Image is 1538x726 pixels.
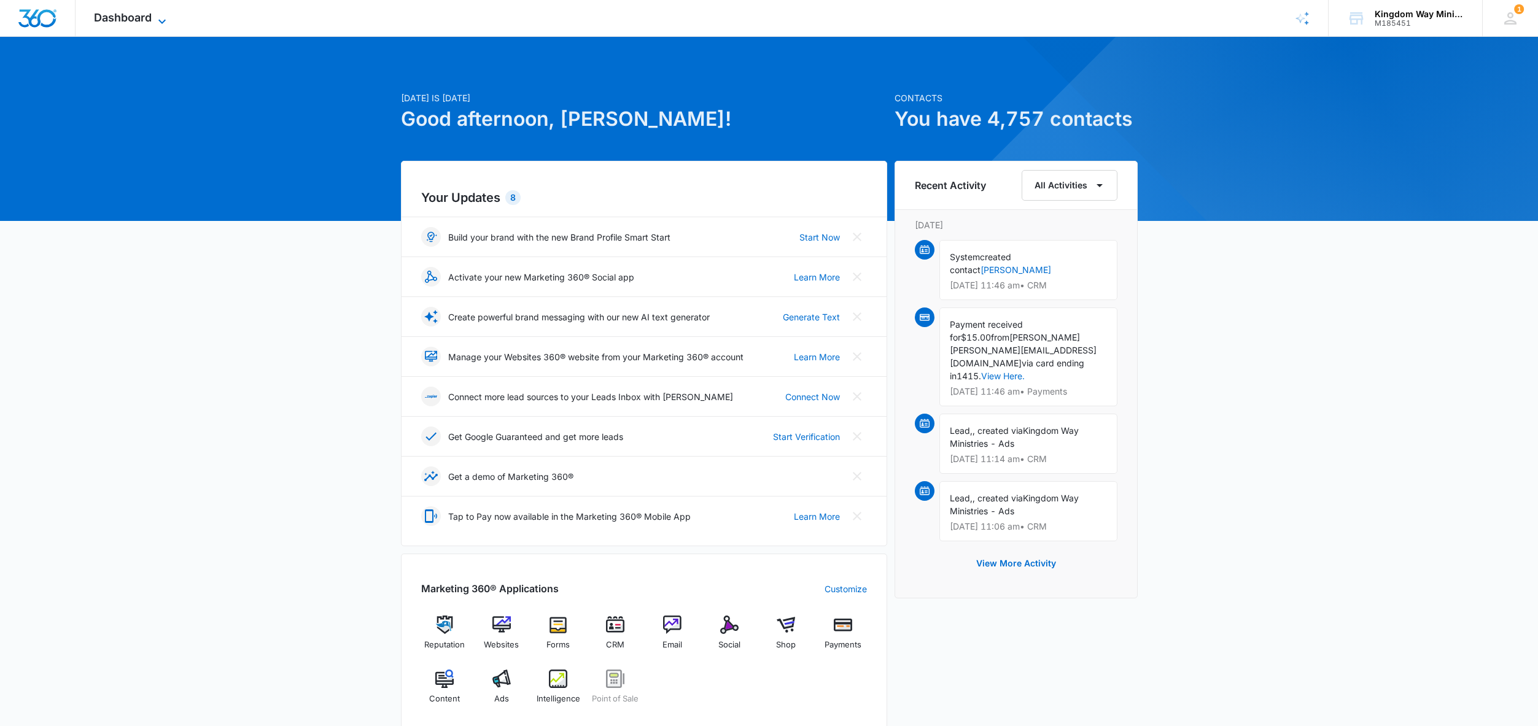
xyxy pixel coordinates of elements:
p: [DATE] 11:46 am • Payments [950,387,1107,396]
button: All Activities [1022,170,1117,201]
span: Ads [494,693,509,705]
span: 1 [1514,4,1524,14]
span: $15.00 [961,332,991,342]
p: [DATE] 11:46 am • CRM [950,281,1107,290]
button: Close [847,506,867,526]
a: Email [649,616,696,660]
button: Close [847,427,867,446]
h6: Recent Activity [915,178,986,193]
span: CRM [606,639,624,651]
a: Start Verification [773,430,840,443]
div: notifications count [1514,4,1524,14]
span: Reputation [424,639,465,651]
p: [DATE] 11:14 am • CRM [950,455,1107,463]
p: Get a demo of Marketing 360® [448,470,573,483]
p: [DATE] [915,218,1117,231]
span: Forms [546,639,570,651]
h2: Your Updates [421,188,867,207]
span: Websites [484,639,519,651]
a: Forms [535,616,582,660]
p: Contacts [895,91,1138,104]
a: Websites [478,616,525,660]
span: Point of Sale [592,693,639,705]
a: Customize [825,582,867,595]
div: account name [1375,9,1464,19]
button: Close [847,267,867,287]
a: Reputation [421,616,468,660]
a: Connect Now [785,390,840,403]
p: Create powerful brand messaging with our new AI text generator [448,311,710,323]
p: Get Google Guaranteed and get more leads [448,430,623,443]
span: Shop [776,639,796,651]
span: Content [429,693,460,705]
p: Activate your new Marketing 360® Social app [448,271,634,284]
span: Intelligence [537,693,580,705]
a: Payments [820,616,867,660]
span: Email [662,639,682,651]
p: [DATE] 11:06 am • CRM [950,522,1107,531]
span: from [991,332,1009,342]
a: Content [421,670,468,714]
span: , created via [973,493,1023,503]
a: Ads [478,670,525,714]
span: Lead, [950,493,973,503]
span: Lead, [950,425,973,436]
h1: You have 4,757 contacts [895,104,1138,134]
button: Close [847,347,867,366]
h2: Marketing 360® Applications [421,581,559,596]
div: 8 [505,190,521,205]
a: Social [705,616,753,660]
a: Shop [763,616,810,660]
span: Payment received for [950,319,1023,342]
a: [PERSON_NAME] [981,265,1051,275]
p: Connect more lead sources to your Leads Inbox with [PERSON_NAME] [448,390,733,403]
span: System [950,252,980,262]
span: created contact [950,252,1011,275]
span: [PERSON_NAME][EMAIL_ADDRESS][DOMAIN_NAME] [950,345,1097,368]
p: Tap to Pay now available in the Marketing 360® Mobile App [448,510,691,523]
span: Payments [825,639,861,651]
span: Social [718,639,740,651]
a: Learn More [794,510,840,523]
button: Close [847,307,867,326]
p: Manage your Websites 360® website from your Marketing 360® account [448,350,744,363]
a: Learn More [794,350,840,363]
a: CRM [592,616,639,660]
button: View More Activity [964,549,1068,578]
span: Dashboard [94,11,152,24]
p: Build your brand with the new Brand Profile Smart Start [448,231,670,244]
button: Close [847,466,867,486]
a: Generate Text [783,311,840,323]
p: [DATE] is [DATE] [401,91,887,104]
a: View Here. [981,371,1025,381]
div: account id [1375,19,1464,28]
h1: Good afternoon, [PERSON_NAME]! [401,104,887,134]
a: Learn More [794,271,840,284]
span: , created via [973,425,1023,436]
a: Intelligence [535,670,582,714]
a: Start Now [799,231,840,244]
a: Point of Sale [592,670,639,714]
button: Close [847,387,867,406]
span: 1415. [957,371,981,381]
span: [PERSON_NAME] [1009,332,1080,342]
button: Close [847,227,867,247]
